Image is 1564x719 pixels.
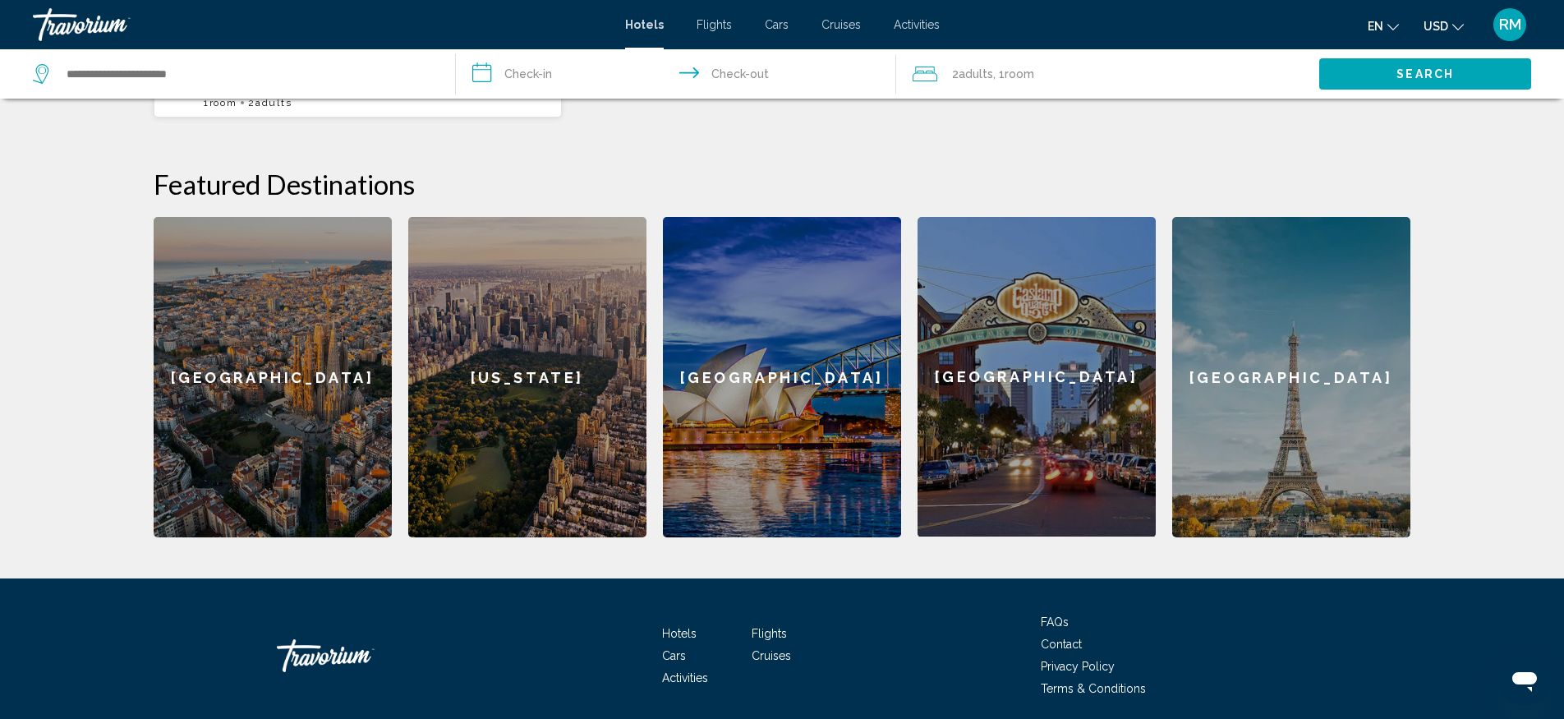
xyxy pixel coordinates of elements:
[1396,68,1454,81] span: Search
[894,18,940,31] a: Activities
[1005,67,1034,81] span: Room
[277,631,441,680] a: Travorium
[662,627,697,640] a: Hotels
[993,62,1034,85] span: , 1
[1368,20,1383,33] span: en
[918,217,1156,537] a: [GEOGRAPHIC_DATA]
[204,97,237,108] span: 1
[765,18,789,31] a: Cars
[255,97,292,108] span: Adults
[918,217,1156,537] div: [GEOGRAPHIC_DATA]
[248,97,292,108] span: 2
[821,18,861,31] a: Cruises
[1041,615,1069,629] a: FAQs
[1498,653,1551,706] iframe: Button to launch messaging window
[959,67,993,81] span: Adults
[1368,14,1399,38] button: Change language
[33,8,609,41] a: Travorium
[408,217,646,537] a: [US_STATE]
[625,18,664,31] a: Hotels
[209,97,237,108] span: Room
[1424,20,1448,33] span: USD
[752,627,787,640] a: Flights
[1424,14,1464,38] button: Change currency
[662,649,686,662] a: Cars
[752,649,791,662] a: Cruises
[1488,7,1531,42] button: User Menu
[1319,58,1531,89] button: Search
[154,168,1410,200] h2: Featured Destinations
[1172,217,1410,537] a: [GEOGRAPHIC_DATA]
[663,217,901,537] a: [GEOGRAPHIC_DATA]
[154,217,392,537] a: [GEOGRAPHIC_DATA]
[952,62,993,85] span: 2
[1041,682,1146,695] a: Terms & Conditions
[662,671,708,684] a: Activities
[1041,660,1115,673] a: Privacy Policy
[697,18,732,31] a: Flights
[456,49,895,99] button: Check in and out dates
[896,49,1319,99] button: Travelers: 2 adults, 0 children
[1499,16,1521,33] span: RM
[1041,638,1082,651] a: Contact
